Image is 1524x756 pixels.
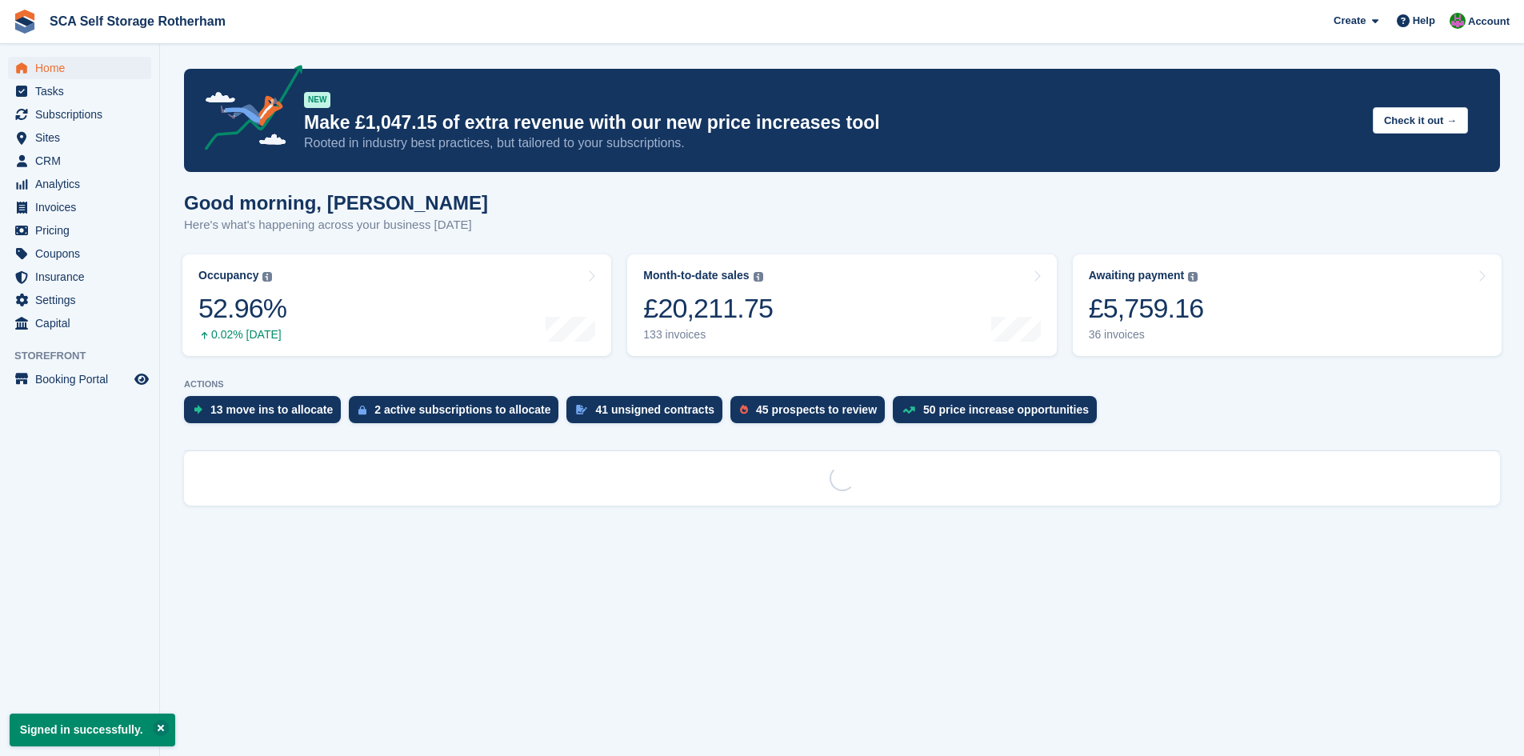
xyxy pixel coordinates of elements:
[8,289,151,311] a: menu
[35,219,131,242] span: Pricing
[35,242,131,265] span: Coupons
[198,328,286,342] div: 0.02% [DATE]
[595,403,714,416] div: 41 unsigned contracts
[1468,14,1510,30] span: Account
[13,10,37,34] img: stora-icon-8386f47178a22dfd0bd8f6a31ec36ba5ce8667c1dd55bd0f319d3a0aa187defe.svg
[8,57,151,79] a: menu
[8,368,151,390] a: menu
[8,312,151,334] a: menu
[358,405,366,415] img: active_subscription_to_allocate_icon-d502201f5373d7db506a760aba3b589e785aa758c864c3986d89f69b8ff3...
[35,80,131,102] span: Tasks
[35,289,131,311] span: Settings
[627,254,1056,356] a: Month-to-date sales £20,211.75 133 invoices
[1334,13,1366,29] span: Create
[35,57,131,79] span: Home
[349,396,566,431] a: 2 active subscriptions to allocate
[304,111,1360,134] p: Make £1,047.15 of extra revenue with our new price increases tool
[8,150,151,172] a: menu
[35,266,131,288] span: Insurance
[1089,292,1204,325] div: £5,759.16
[566,396,730,431] a: 41 unsigned contracts
[262,272,272,282] img: icon-info-grey-7440780725fd019a000dd9b08b2336e03edf1995a4989e88bcd33f0948082b44.svg
[35,312,131,334] span: Capital
[1089,269,1185,282] div: Awaiting payment
[132,370,151,389] a: Preview store
[304,134,1360,152] p: Rooted in industry best practices, but tailored to your subscriptions.
[643,292,773,325] div: £20,211.75
[923,403,1089,416] div: 50 price increase opportunities
[35,150,131,172] span: CRM
[184,396,349,431] a: 13 move ins to allocate
[740,405,748,414] img: prospect-51fa495bee0391a8d652442698ab0144808aea92771e9ea1ae160a38d050c398.svg
[893,396,1105,431] a: 50 price increase opportunities
[8,173,151,195] a: menu
[194,405,202,414] img: move_ins_to_allocate_icon-fdf77a2bb77ea45bf5b3d319d69a93e2d87916cf1d5bf7949dd705db3b84f3ca.svg
[35,196,131,218] span: Invoices
[643,269,749,282] div: Month-to-date sales
[1450,13,1466,29] img: Sarah Race
[35,103,131,126] span: Subscriptions
[304,92,330,108] div: NEW
[35,173,131,195] span: Analytics
[902,406,915,414] img: price_increase_opportunities-93ffe204e8149a01c8c9dc8f82e8f89637d9d84a8eef4429ea346261dce0b2c0.svg
[576,405,587,414] img: contract_signature_icon-13c848040528278c33f63329250d36e43548de30e8caae1d1a13099fd9432cc5.svg
[643,328,773,342] div: 133 invoices
[14,348,159,364] span: Storefront
[182,254,611,356] a: Occupancy 52.96% 0.02% [DATE]
[8,266,151,288] a: menu
[184,192,488,214] h1: Good morning, [PERSON_NAME]
[8,103,151,126] a: menu
[756,403,877,416] div: 45 prospects to review
[8,80,151,102] a: menu
[198,269,258,282] div: Occupancy
[10,714,175,746] p: Signed in successfully.
[1073,254,1502,356] a: Awaiting payment £5,759.16 36 invoices
[1089,328,1204,342] div: 36 invoices
[1413,13,1435,29] span: Help
[1373,107,1468,134] button: Check it out →
[35,126,131,149] span: Sites
[8,242,151,265] a: menu
[43,8,232,34] a: SCA Self Storage Rotherham
[8,196,151,218] a: menu
[35,368,131,390] span: Booking Portal
[198,292,286,325] div: 52.96%
[730,396,893,431] a: 45 prospects to review
[1188,272,1198,282] img: icon-info-grey-7440780725fd019a000dd9b08b2336e03edf1995a4989e88bcd33f0948082b44.svg
[754,272,763,282] img: icon-info-grey-7440780725fd019a000dd9b08b2336e03edf1995a4989e88bcd33f0948082b44.svg
[8,126,151,149] a: menu
[184,379,1500,390] p: ACTIONS
[374,403,550,416] div: 2 active subscriptions to allocate
[8,219,151,242] a: menu
[184,216,488,234] p: Here's what's happening across your business [DATE]
[210,403,333,416] div: 13 move ins to allocate
[191,65,303,156] img: price-adjustments-announcement-icon-8257ccfd72463d97f412b2fc003d46551f7dbcb40ab6d574587a9cd5c0d94...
